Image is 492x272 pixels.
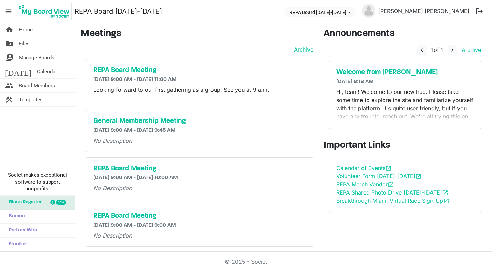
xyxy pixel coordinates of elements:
a: REPA Board Meeting [93,212,306,220]
h3: Meetings [81,28,313,40]
a: REPA Board [DATE]-[DATE] [74,4,162,18]
span: navigate_next [449,47,455,53]
button: logout [472,4,487,18]
span: home [5,23,13,37]
a: Archive [291,45,313,54]
span: Calendar [37,65,57,78]
a: Welcome from [PERSON_NAME] [336,68,474,76]
h6: [DATE] 9:00 AM - [DATE] 9:45 AM [93,127,306,134]
h6: [DATE] 9:00 AM - [DATE] 11:00 AM [93,76,306,83]
span: [DATE] [5,65,31,78]
span: open_in_new [388,182,394,188]
h6: [DATE] 9:00 AM - [DATE] 9:00 AM [93,222,306,229]
p: No Description [93,184,306,192]
span: people [5,79,13,92]
button: REPA Board 2025-2026 dropdownbutton [285,7,355,17]
span: Sumac [5,210,25,223]
span: open_in_new [443,198,449,204]
a: REPA Merch Vendoropen_in_new [336,181,394,188]
a: General Membership Meeting [93,117,306,125]
a: Calendar of Eventsopen_in_new [336,164,392,171]
span: open_in_new [415,173,422,180]
p: No Description [93,137,306,145]
span: menu [2,5,15,18]
span: Frontier [5,238,27,251]
span: open_in_new [442,190,448,196]
a: Archive [459,46,481,53]
h3: Important Links [324,140,487,152]
p: Hi, team! Welcome to our new hub. Please take some time to explore the site and familiarize yours... [336,88,474,153]
span: Glass Register [5,196,42,209]
span: open_in_new [385,165,392,171]
span: Board Members [19,79,55,92]
span: construction [5,93,13,106]
span: [DATE] 8:18 AM [336,79,374,84]
span: Partner Web [5,224,37,237]
span: Societ makes exceptional software to support nonprofits. [3,172,72,192]
a: REPA Board Meeting [93,66,306,74]
a: REPA Shared Photo Drive [DATE]-[DATE]open_in_new [336,189,448,196]
span: switch_account [5,51,13,65]
span: 1 [431,46,434,53]
span: Home [19,23,33,37]
p: Looking forward to our first gathering as a group! See you at 9 a.m. [93,86,306,94]
span: Templates [19,93,43,106]
button: navigate_next [448,45,457,56]
span: navigate_before [419,47,425,53]
a: [PERSON_NAME] [PERSON_NAME] [375,4,472,18]
a: REPA Board Meeting [93,164,306,173]
h6: [DATE] 9:00 AM - [DATE] 10:00 AM [93,175,306,181]
button: navigate_before [417,45,427,56]
img: My Board View Logo [17,3,72,20]
span: folder_shared [5,37,13,51]
a: Breakthrough Miami Virtual Race Sign-Upopen_in_new [336,197,449,204]
h3: Announcements [324,28,487,40]
span: of 1 [431,46,443,53]
a: © 2025 - Societ [225,258,267,265]
p: No Description [93,231,306,240]
img: no-profile-picture.svg [362,4,375,18]
div: new [56,200,66,205]
span: Manage Boards [19,51,54,65]
a: Volunteer Form [DATE]-[DATE]open_in_new [336,173,422,180]
span: Files [19,37,30,51]
a: My Board View Logo [17,3,74,20]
